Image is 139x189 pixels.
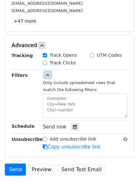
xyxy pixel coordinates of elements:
[12,53,33,58] strong: Tracking
[57,164,106,176] a: Send Test Email
[12,42,127,49] h5: Advanced
[50,52,77,59] label: Track Opens
[97,52,122,59] label: UTM Codes
[12,137,43,142] strong: Unsubscribe
[43,144,100,150] a: Copy unsubscribe link
[12,73,28,78] strong: Filters
[43,80,115,92] small: Only include spreadsheet rows that match the following filters:
[107,158,139,189] iframe: Chat Widget
[27,164,56,176] a: Preview
[50,60,76,66] label: Track Clicks
[43,124,66,130] span: Send now
[50,136,96,142] label: Add unsubscribe link
[5,164,26,176] a: Send
[12,1,83,6] small: [EMAIL_ADDRESS][DOMAIN_NAME]
[12,8,83,13] small: [EMAIL_ADDRESS][DOMAIN_NAME]
[12,17,38,25] a: +47 more
[12,124,35,129] strong: Schedule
